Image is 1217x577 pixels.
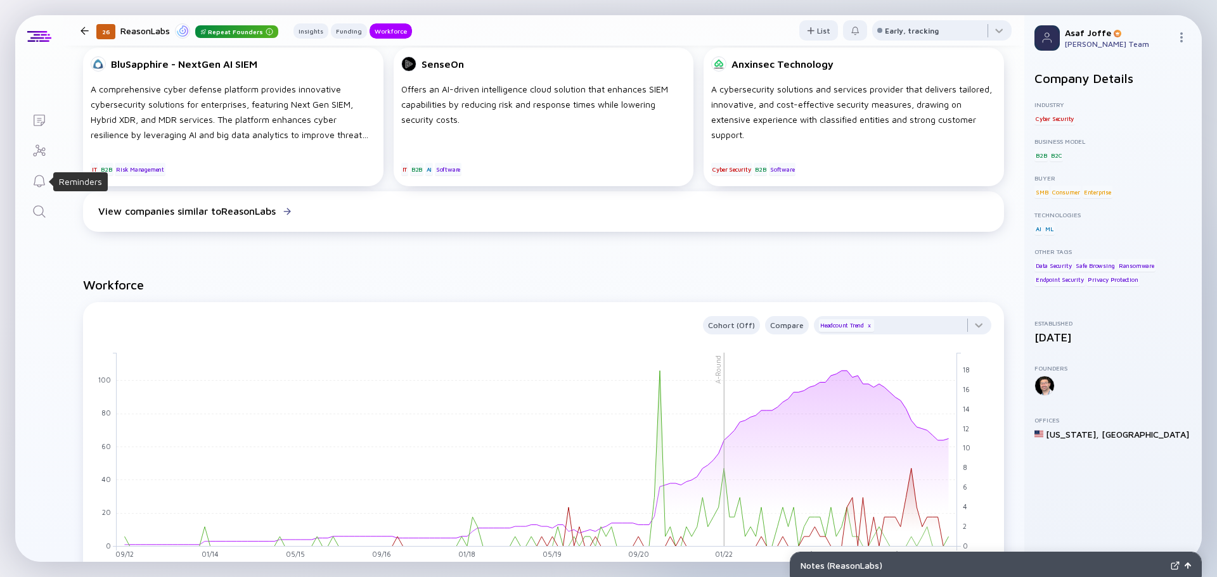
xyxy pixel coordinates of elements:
div: Data Security [1034,259,1072,272]
div: Risk Management [115,163,165,175]
div: List [799,21,838,41]
img: Expand Notes [1171,561,1180,570]
div: Insights [293,25,328,37]
tspan: 01/22 [715,550,733,559]
tspan: 20 [102,509,111,517]
tspan: 100 [98,376,111,384]
a: Search [15,195,63,225]
div: BluSapphire - NextGen AI SIEM [111,58,257,70]
div: AI [1034,222,1043,235]
tspan: 0 [963,542,968,550]
div: Notes ( ReasonLabs ) [801,560,1166,571]
button: Insights [293,23,328,39]
tspan: 0 [106,542,111,550]
div: IT [91,163,98,175]
tspan: 10 [963,444,970,452]
a: Investor Map [15,134,63,165]
div: 26 [96,24,115,39]
tspan: 2 [963,522,967,530]
tspan: 12 [963,424,969,433]
div: B2B [410,163,423,175]
div: Privacy Protection [1086,274,1139,286]
div: Cyber Security [711,163,752,175]
tspan: 01/14 [202,550,219,559]
div: Industry [1034,101,1192,108]
div: x [865,322,873,329]
div: Early, tracking [885,26,939,35]
div: B2C [1050,149,1063,162]
div: AI [425,163,434,175]
div: B2B [100,163,113,175]
div: Safe Browsing [1074,259,1116,272]
div: Funding [331,25,367,37]
div: Other Tags [1034,248,1192,255]
div: Anxinsec Technology [731,58,834,70]
tspan: 09/24 [885,550,905,559]
div: Cohort (Off) [703,318,760,333]
tspan: 60 [101,442,111,450]
div: Workforce [370,25,412,37]
div: Technologies [1034,211,1192,219]
tspan: 40 [101,475,111,483]
div: Reminders [59,175,102,188]
h2: Company Details [1034,71,1192,86]
div: IT [401,163,409,175]
div: Offices [1034,416,1192,424]
div: [PERSON_NAME] Team [1065,39,1171,49]
div: Compare [765,318,809,333]
div: Cyber Security [1034,112,1075,125]
a: SenseOnOffers an AI-driven intelligence cloud solution that enhances SIEM capabilities by reducin... [394,48,694,191]
tspan: 05/23 [799,550,819,559]
div: Headcount Trend [819,319,874,332]
tspan: 09/20 [628,550,649,559]
div: Business Model [1034,137,1192,145]
img: United States Flag [1034,429,1043,438]
tspan: 09/12 [115,550,134,559]
div: Consumer [1051,186,1081,198]
div: Buyer [1034,174,1192,182]
div: ReasonLabs [120,23,278,39]
div: View companies similar to ReasonLabs [98,205,276,217]
button: Compare [765,316,809,334]
div: Software [435,163,461,175]
tspan: 4 [963,502,967,510]
div: [DATE] [1034,331,1192,344]
div: ML [1044,222,1055,235]
div: Founders [1034,364,1192,372]
a: Anxinsec TechnologyA cybersecurity solutions and services provider that delivers tailored, innova... [704,48,1004,191]
div: Offers an AI-driven intelligence cloud solution that enhances SIEM capabilities by reducing risk ... [401,82,686,143]
div: Asaf Joffe [1065,27,1171,38]
button: Funding [331,23,367,39]
button: Workforce [370,23,412,39]
tspan: 01/18 [458,550,475,559]
div: [GEOGRAPHIC_DATA] [1102,429,1189,440]
h2: Workforce [83,277,1004,292]
tspan: 6 [963,483,967,491]
div: Software [769,163,795,175]
img: Open Notes [1185,562,1191,569]
div: Enterprise [1083,186,1112,198]
a: BluSapphire - NextGen AI SIEMA comprehensive cyber defense platform provides innovative cybersecu... [83,48,383,191]
div: Endpoint Security [1034,274,1085,286]
button: List [799,20,838,41]
div: B2B [754,163,767,175]
tspan: 05/19 [543,550,562,559]
a: Lists [15,104,63,134]
img: Menu [1176,32,1187,42]
tspan: 09/16 [372,550,391,559]
a: Reminders [15,165,63,195]
tspan: 8 [963,464,967,472]
div: A comprehensive cyber defense platform provides innovative cybersecurity solutions for enterprise... [91,82,376,143]
tspan: 80 [101,409,111,417]
div: A cybersecurity solutions and services provider that delivers tailored, innovative, and cost-effe... [711,82,996,143]
tspan: 18 [963,366,970,374]
div: Established [1034,319,1192,327]
img: Profile Picture [1034,25,1060,51]
div: [US_STATE] , [1046,429,1099,440]
div: B2B [1034,149,1048,162]
tspan: 16 [963,385,970,393]
div: SMB [1034,186,1049,198]
button: Cohort (Off) [703,316,760,334]
div: Repeat Founders [195,25,278,38]
div: SenseOn [422,58,464,70]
